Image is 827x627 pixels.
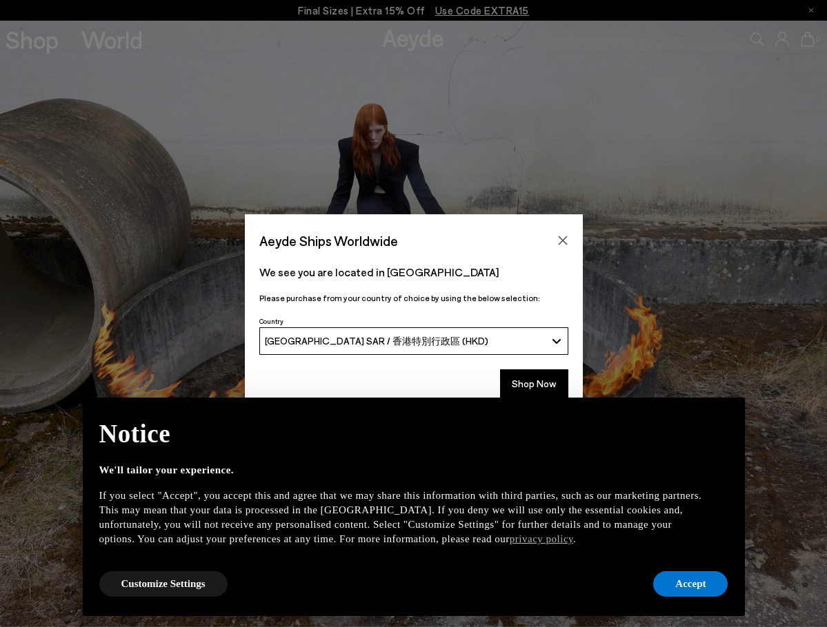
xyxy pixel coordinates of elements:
[265,335,488,348] span: [GEOGRAPHIC_DATA] SAR / 香港特別行政區 (HKD)
[99,463,706,477] div: We'll tailor your experience.
[99,489,706,546] div: If you select "Accept", you accept this and agree that we may share this information with third p...
[552,230,573,251] button: Close
[99,571,228,597] button: Customize Settings
[717,409,727,427] span: ×
[653,571,728,597] button: Accept
[500,369,568,398] button: Shop Now
[259,229,398,253] span: Aeyde Ships Worldwide
[259,291,568,305] p: Please purchase from your country of choice by using the below selection:
[99,416,706,452] h2: Notice
[706,402,739,435] button: Close this notice
[259,264,568,280] p: We see you are located in [GEOGRAPHIC_DATA]
[510,533,573,544] a: privacy policy
[259,317,283,325] span: Country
